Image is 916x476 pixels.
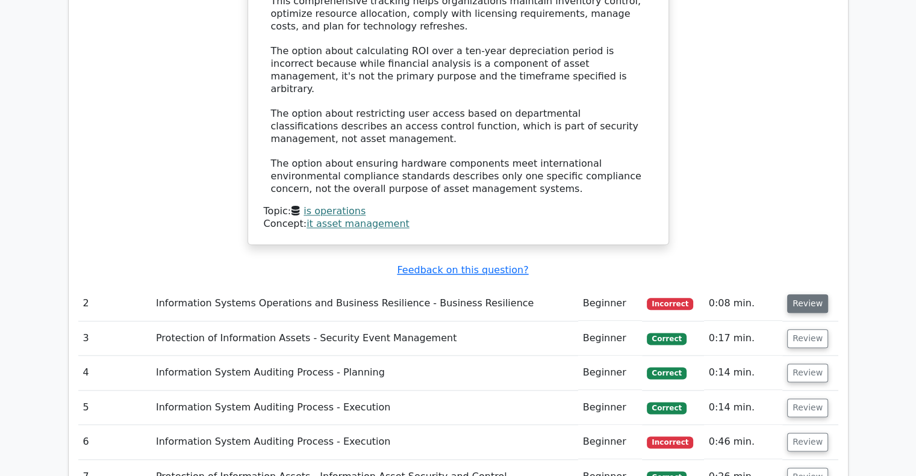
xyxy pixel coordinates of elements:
[787,294,828,313] button: Review
[647,436,693,448] span: Incorrect
[647,402,686,414] span: Correct
[647,367,686,379] span: Correct
[307,218,410,229] a: it asset management
[647,333,686,345] span: Correct
[264,205,653,218] div: Topic:
[787,398,828,417] button: Review
[704,321,782,356] td: 0:17 min.
[578,391,643,425] td: Beginner
[151,425,578,459] td: Information System Auditing Process - Execution
[78,425,151,459] td: 6
[397,264,528,276] a: Feedback on this question?
[704,286,782,321] td: 0:08 min.
[787,363,828,382] button: Review
[78,286,151,321] td: 2
[151,356,578,390] td: Information System Auditing Process - Planning
[151,286,578,321] td: Information Systems Operations and Business Resilience - Business Resilience
[704,391,782,425] td: 0:14 min.
[704,356,782,390] td: 0:14 min.
[78,356,151,390] td: 4
[578,356,643,390] td: Beginner
[264,218,653,230] div: Concept:
[578,286,643,321] td: Beginner
[647,298,693,310] span: Incorrect
[78,321,151,356] td: 3
[304,205,366,217] a: is operations
[151,321,578,356] td: Protection of Information Assets - Security Event Management
[151,391,578,425] td: Information System Auditing Process - Execution
[704,425,782,459] td: 0:46 min.
[78,391,151,425] td: 5
[578,321,643,356] td: Beginner
[787,433,828,451] button: Review
[578,425,643,459] td: Beginner
[787,329,828,348] button: Review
